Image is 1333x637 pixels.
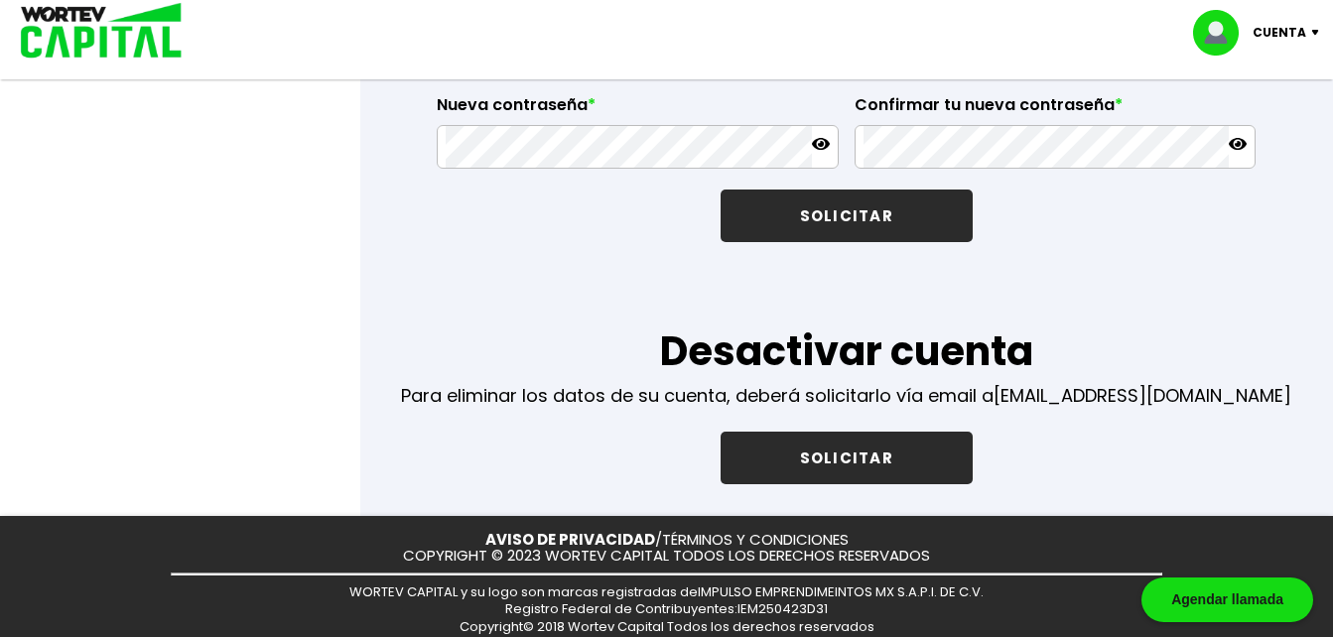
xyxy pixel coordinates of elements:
a: TÉRMINOS Y CONDICIONES [662,529,849,550]
label: Nueva contraseña [437,95,838,125]
a: [EMAIL_ADDRESS][DOMAIN_NAME] [994,383,1291,408]
img: profile-image [1193,10,1253,56]
p: / [485,532,849,549]
p: Para eliminar los datos de su cuenta, deberá solicitarlo vía email a [401,381,1291,411]
label: Confirmar tu nueva contraseña [855,95,1256,125]
h1: Desactivar cuenta [401,321,1291,381]
button: SOLICITAR [721,190,973,242]
span: Registro Federal de Contribuyentes: IEM250423D31 [505,599,828,618]
span: WORTEV CAPITAL y su logo son marcas registradas de IMPULSO EMPRENDIMEINTOS MX S.A.P.I. DE C.V. [349,582,984,601]
a: AVISO DE PRIVACIDAD [485,529,655,550]
div: Agendar llamada [1141,577,1313,622]
button: SOLICITAR [721,432,973,484]
p: COPYRIGHT © 2023 WORTEV CAPITAL TODOS LOS DERECHOS RESERVADOS [403,548,930,565]
img: icon-down [1306,30,1333,36]
p: Cuenta [1253,18,1306,48]
span: Copyright© 2018 Wortev Capital Todos los derechos reservados [460,617,874,636]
